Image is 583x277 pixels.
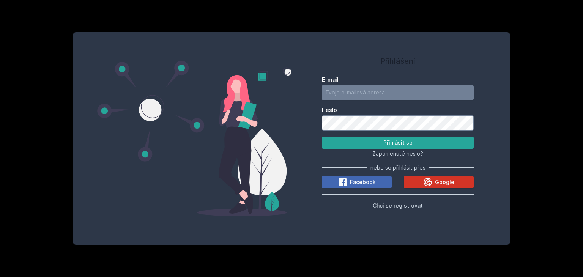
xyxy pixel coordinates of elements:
[322,76,474,83] label: E-mail
[435,178,454,186] span: Google
[350,178,376,186] span: Facebook
[373,201,423,210] button: Chci se registrovat
[404,176,474,188] button: Google
[372,150,423,157] span: Zapomenuté heslo?
[373,202,423,209] span: Chci se registrovat
[322,176,392,188] button: Facebook
[322,55,474,67] h1: Přihlášení
[322,106,474,114] label: Heslo
[322,137,474,149] button: Přihlásit se
[322,85,474,100] input: Tvoje e-mailová adresa
[370,164,425,172] span: nebo se přihlásit přes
